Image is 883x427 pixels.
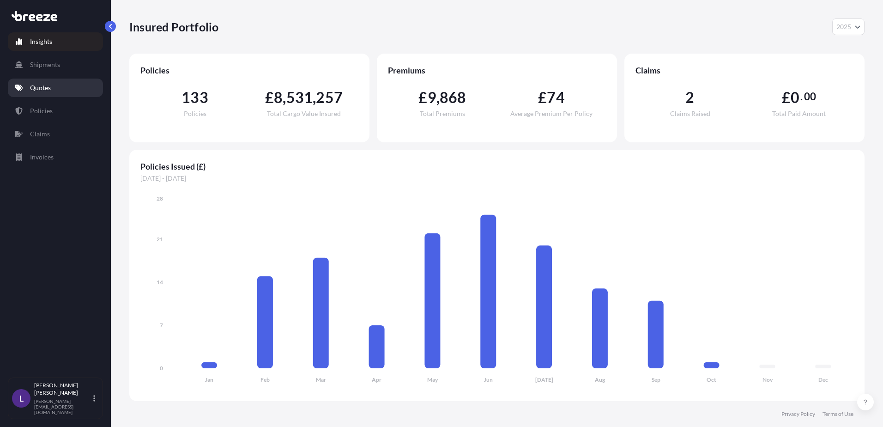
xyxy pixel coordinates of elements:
p: Insights [30,37,52,46]
span: . [800,93,803,100]
span: 2 [685,90,694,105]
a: Privacy Policy [781,410,815,418]
span: 257 [316,90,343,105]
span: 133 [181,90,208,105]
p: Policies [30,106,53,116]
span: [DATE] - [DATE] [140,174,853,183]
span: Total Premiums [420,110,465,117]
span: , [283,90,286,105]
span: , [313,90,316,105]
tspan: 14 [157,279,163,286]
p: [PERSON_NAME] [PERSON_NAME] [34,382,91,396]
p: Shipments [30,60,60,69]
a: Shipments [8,55,103,74]
tspan: 7 [160,322,163,329]
p: [PERSON_NAME][EMAIL_ADDRESS][DOMAIN_NAME] [34,398,91,415]
button: Year Selector [832,18,865,35]
tspan: Nov [762,376,773,383]
a: Insights [8,32,103,51]
span: 2025 [836,22,851,31]
span: Claims Raised [670,110,710,117]
tspan: Oct [707,376,716,383]
tspan: 28 [157,195,163,202]
a: Claims [8,125,103,143]
tspan: Dec [818,376,828,383]
span: 531 [286,90,313,105]
span: Premiums [388,65,606,76]
span: £ [782,90,791,105]
tspan: Jan [205,376,213,383]
p: Claims [30,129,50,139]
tspan: Jun [484,376,493,383]
span: 868 [440,90,466,105]
tspan: Mar [316,376,326,383]
a: Quotes [8,79,103,97]
p: Insured Portfolio [129,19,218,34]
span: £ [538,90,547,105]
span: 00 [804,93,816,100]
a: Terms of Use [823,410,853,418]
tspan: Aug [595,376,605,383]
span: Policies [140,65,358,76]
p: Invoices [30,152,54,162]
tspan: 0 [160,365,163,372]
span: 0 [791,90,799,105]
span: 8 [274,90,283,105]
span: £ [265,90,274,105]
span: Total Cargo Value Insured [267,110,341,117]
a: Invoices [8,148,103,166]
tspan: Feb [260,376,270,383]
p: Quotes [30,83,51,92]
tspan: [DATE] [535,376,553,383]
span: £ [418,90,427,105]
span: Total Paid Amount [772,110,826,117]
span: Policies Issued (£) [140,161,853,172]
span: 9 [428,90,436,105]
tspan: May [427,376,438,383]
tspan: Sep [652,376,660,383]
span: 74 [547,90,564,105]
span: Claims [635,65,853,76]
span: , [436,90,440,105]
tspan: Apr [372,376,381,383]
span: L [19,394,24,403]
span: Policies [184,110,206,117]
a: Policies [8,102,103,120]
tspan: 21 [157,236,163,243]
span: Average Premium Per Policy [510,110,593,117]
